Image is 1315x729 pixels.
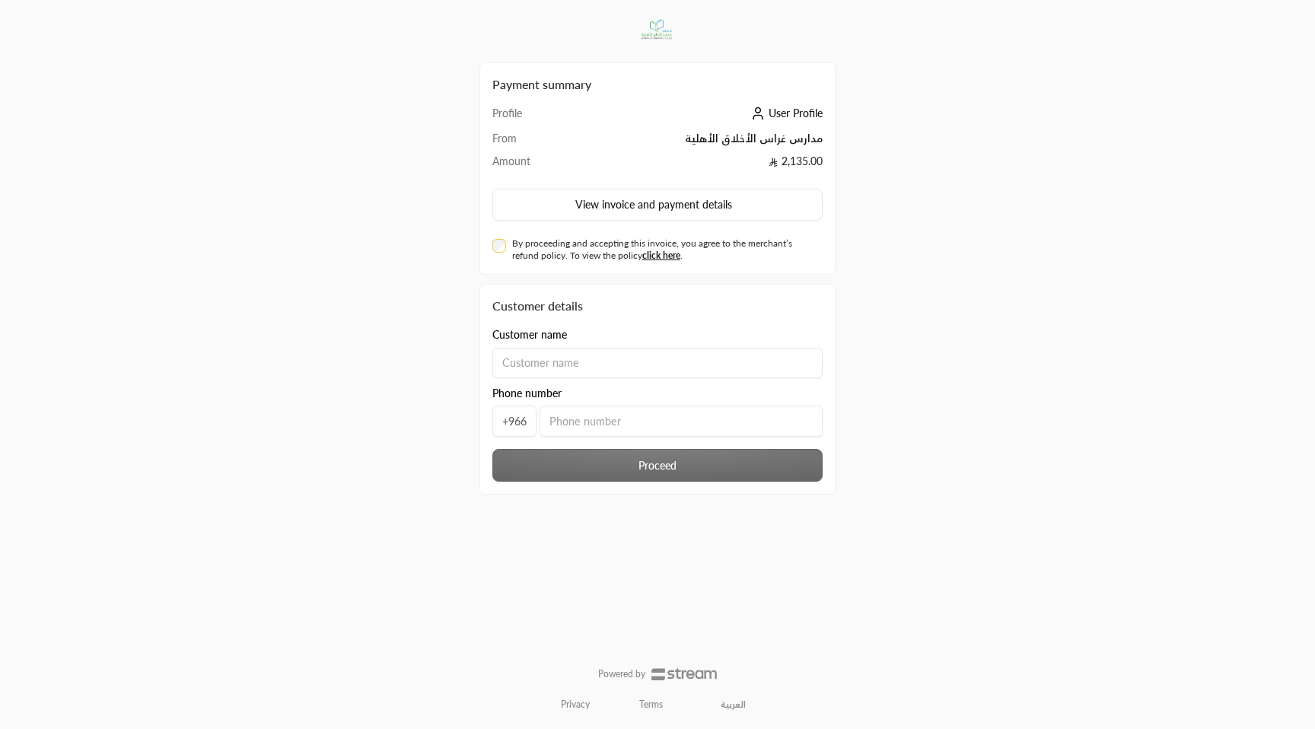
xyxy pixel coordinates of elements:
td: مدارس غراس الأخلاق الأهلية [564,131,823,154]
a: User Profile [747,107,823,119]
h2: Payment summary [492,75,823,94]
img: Company Logo [632,9,682,50]
a: click here [642,250,680,261]
span: Phone number [492,386,562,401]
input: Phone number [540,406,823,437]
td: Profile [492,106,564,131]
label: By proceeding and accepting this invoice, you agree to the merchant’s refund policy. To view the ... [512,237,817,262]
a: Privacy [561,699,590,711]
span: Customer name [492,327,567,342]
button: View invoice and payment details [492,189,823,221]
a: العربية [712,692,754,717]
td: From [492,131,564,154]
a: Terms [639,699,663,711]
input: Customer name [492,348,823,378]
div: Customer details [492,297,823,315]
span: User Profile [769,107,823,119]
span: +966 [492,406,537,437]
td: Amount [492,154,564,177]
p: Powered by [598,668,645,680]
td: 2,135.00 [564,154,823,177]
